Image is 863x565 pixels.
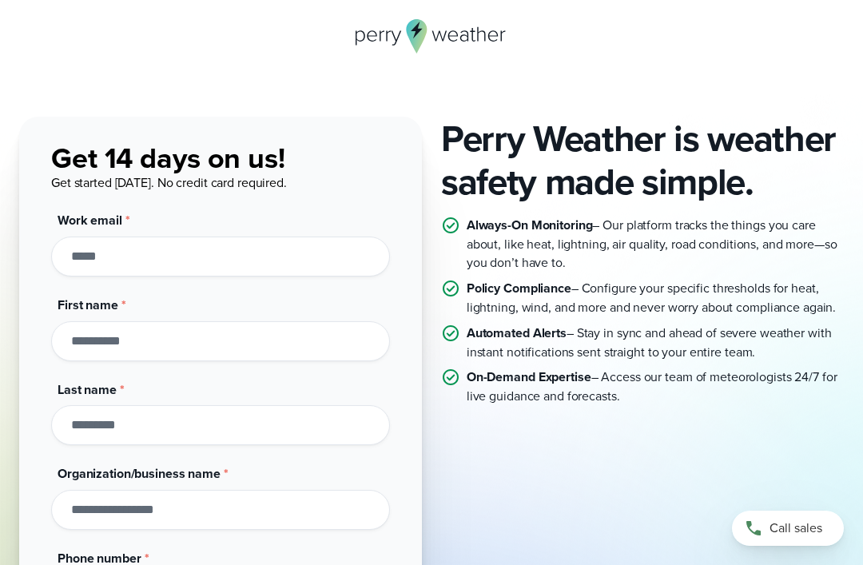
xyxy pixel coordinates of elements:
[441,117,844,203] h2: Perry Weather is weather safety made simple.
[467,368,591,386] strong: On-Demand Expertise
[58,380,117,399] span: Last name
[51,173,287,192] span: Get started [DATE]. No credit card required.
[467,368,844,406] p: – Access our team of meteorologists 24/7 for live guidance and forecasts.
[58,211,122,229] span: Work email
[58,296,118,314] span: First name
[467,324,567,342] strong: Automated Alerts
[770,519,822,538] span: Call sales
[58,464,221,483] span: Organization/business name
[732,511,844,546] a: Call sales
[467,279,844,317] p: – Configure your specific thresholds for heat, lightning, wind, and more and never worry about co...
[467,216,844,273] p: – Our platform tracks the things you care about, like heat, lightning, air quality, road conditio...
[467,324,844,362] p: – Stay in sync and ahead of severe weather with instant notifications sent straight to your entir...
[467,216,593,234] strong: Always-On Monitoring
[51,137,285,179] span: Get 14 days on us!
[467,279,571,297] strong: Policy Compliance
